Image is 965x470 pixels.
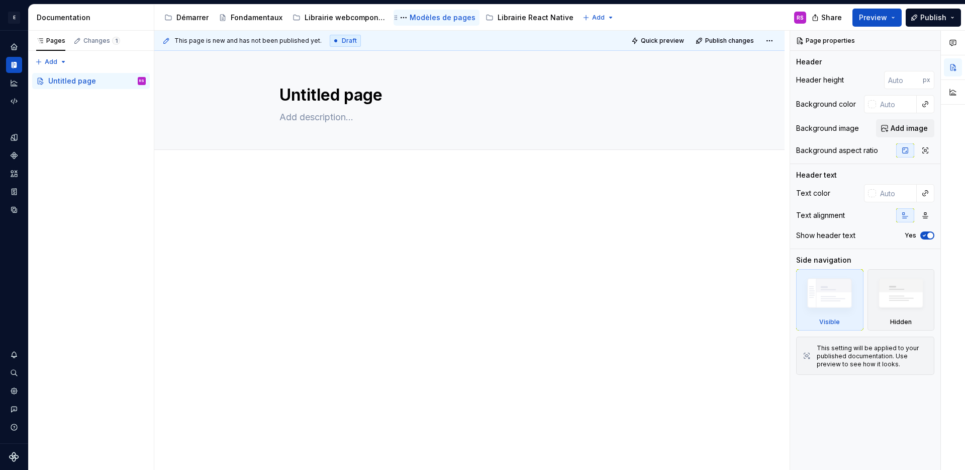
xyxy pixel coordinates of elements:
span: Quick preview [641,37,684,45]
div: Text alignment [796,210,845,220]
div: Fondamentaux [231,13,282,23]
div: Hidden [867,269,935,331]
a: Documentation [6,57,22,73]
div: Background aspect ratio [796,145,878,155]
a: Untitled pageRS [32,73,150,89]
a: Librairie webcomponents [288,10,392,26]
a: Code automation [6,93,22,109]
span: Publish changes [705,37,754,45]
button: Contact support [6,401,22,417]
div: Changes [83,37,120,45]
span: Add [45,58,57,66]
a: Modèles de pages [394,10,479,26]
div: Background image [796,123,859,133]
div: Visible [819,318,840,326]
div: RS [797,14,804,22]
button: E [2,7,26,28]
div: Démarrer [176,13,209,23]
span: Draft [342,37,357,45]
a: Démarrer [160,10,213,26]
a: Librairie React Native [481,10,577,26]
div: Librairie React Native [498,13,573,23]
span: Share [821,13,842,23]
a: Data sources [6,202,22,218]
a: Storybook stories [6,184,22,200]
a: Home [6,39,22,55]
svg: Supernova Logo [9,452,19,462]
button: Publish [906,9,961,27]
div: Page tree [32,73,150,89]
a: Analytics [6,75,22,91]
button: Add image [876,119,934,137]
div: Page tree [160,8,577,28]
button: Share [807,9,848,27]
button: Publish changes [693,34,758,48]
a: Assets [6,166,22,182]
div: Side navigation [796,255,851,265]
div: Documentation [37,13,150,23]
div: Background color [796,99,856,109]
div: Pages [36,37,65,45]
a: Design tokens [6,129,22,145]
button: Notifications [6,347,22,363]
span: 1 [112,37,120,45]
div: Header height [796,75,844,85]
button: Preview [852,9,902,27]
a: Components [6,147,22,164]
textarea: Untitled page [277,83,657,107]
p: px [923,76,930,84]
button: Add [580,11,617,25]
button: Quick preview [628,34,689,48]
div: Hidden [890,318,912,326]
a: Fondamentaux [215,10,286,26]
input: Auto [884,71,923,89]
span: Preview [859,13,887,23]
div: Header [796,57,822,67]
div: Untitled page [48,76,96,86]
button: Add [32,55,70,69]
a: Settings [6,383,22,399]
div: E [8,12,20,24]
div: RS [139,76,144,86]
span: This page is new and has not been published yet. [174,37,322,45]
span: Add image [891,123,928,133]
span: Publish [920,13,946,23]
div: Text color [796,188,830,198]
div: This setting will be applied to your published documentation. Use preview to see how it looks. [817,344,928,368]
span: Add [592,14,605,22]
div: Modèles de pages [410,13,475,23]
div: Show header text [796,230,855,241]
div: Visible [796,269,863,331]
div: Librairie webcomponents [305,13,388,23]
input: Auto [876,95,917,113]
button: Search ⌘K [6,365,22,381]
div: Header text [796,170,837,180]
input: Auto [876,184,917,202]
label: Yes [905,231,916,240]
